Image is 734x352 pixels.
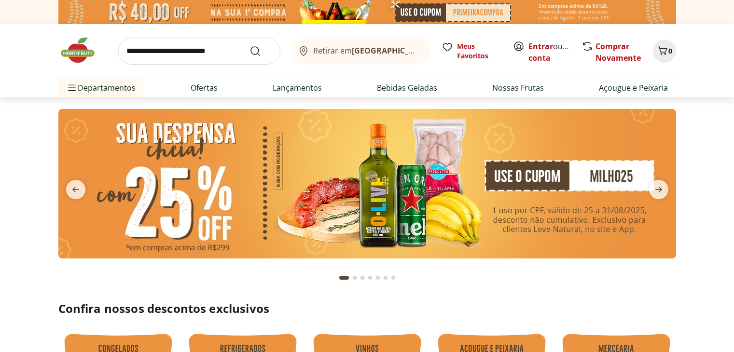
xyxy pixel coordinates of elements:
span: Meus Favoritos [457,41,501,61]
span: ou [528,41,571,64]
button: Go to page 2 from fs-carousel [351,266,359,289]
span: 0 [668,46,672,55]
button: Retirar em[GEOGRAPHIC_DATA]/[GEOGRAPHIC_DATA] [292,38,430,65]
button: next [641,180,676,199]
a: Nossas Frutas [492,82,544,94]
b: [GEOGRAPHIC_DATA]/[GEOGRAPHIC_DATA] [352,45,514,56]
h2: Confira nossos descontos exclusivos [58,301,676,316]
a: Lançamentos [273,82,322,94]
span: Retirar em [313,46,420,55]
a: Entrar [528,41,553,52]
button: Carrinho [653,40,676,63]
input: search [118,38,280,65]
button: Submit Search [249,45,273,57]
button: Go to page 3 from fs-carousel [359,266,366,289]
img: cupom [58,109,676,258]
button: previous [58,180,93,199]
a: Açougue e Peixaria [599,82,668,94]
button: Menu [66,76,78,99]
a: Meus Favoritos [442,41,501,61]
button: Go to page 4 from fs-carousel [366,266,374,289]
a: Comprar Novamente [596,41,641,63]
a: Ofertas [191,82,218,94]
a: Criar conta [528,41,582,63]
a: Bebidas Geladas [377,82,437,94]
img: Hortifruti [58,36,107,65]
button: Go to page 6 from fs-carousel [382,266,389,289]
button: Go to page 7 from fs-carousel [389,266,397,289]
button: Go to page 5 from fs-carousel [374,266,382,289]
span: Departamentos [66,76,136,99]
button: Current page from fs-carousel [337,266,351,289]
